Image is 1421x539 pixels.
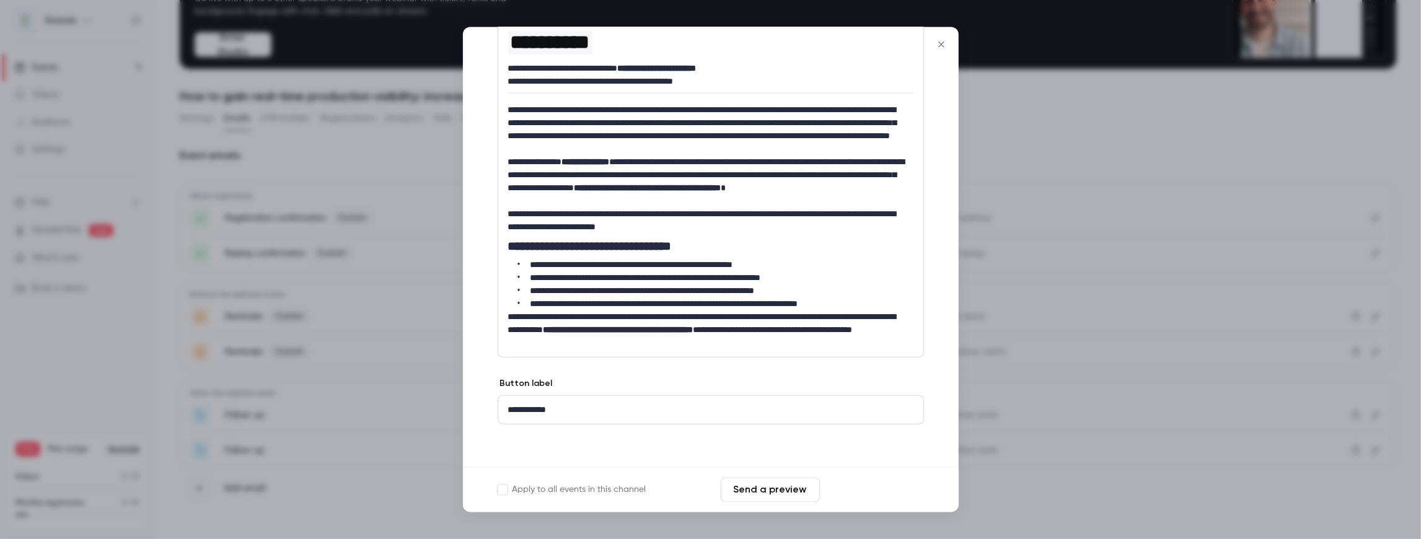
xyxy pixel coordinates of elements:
button: Close [929,32,954,57]
button: Send a preview [721,478,820,502]
div: editor [498,396,923,424]
label: Button label [498,377,553,390]
label: Apply to all events in this channel [498,484,646,496]
button: Save changes [825,478,924,502]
